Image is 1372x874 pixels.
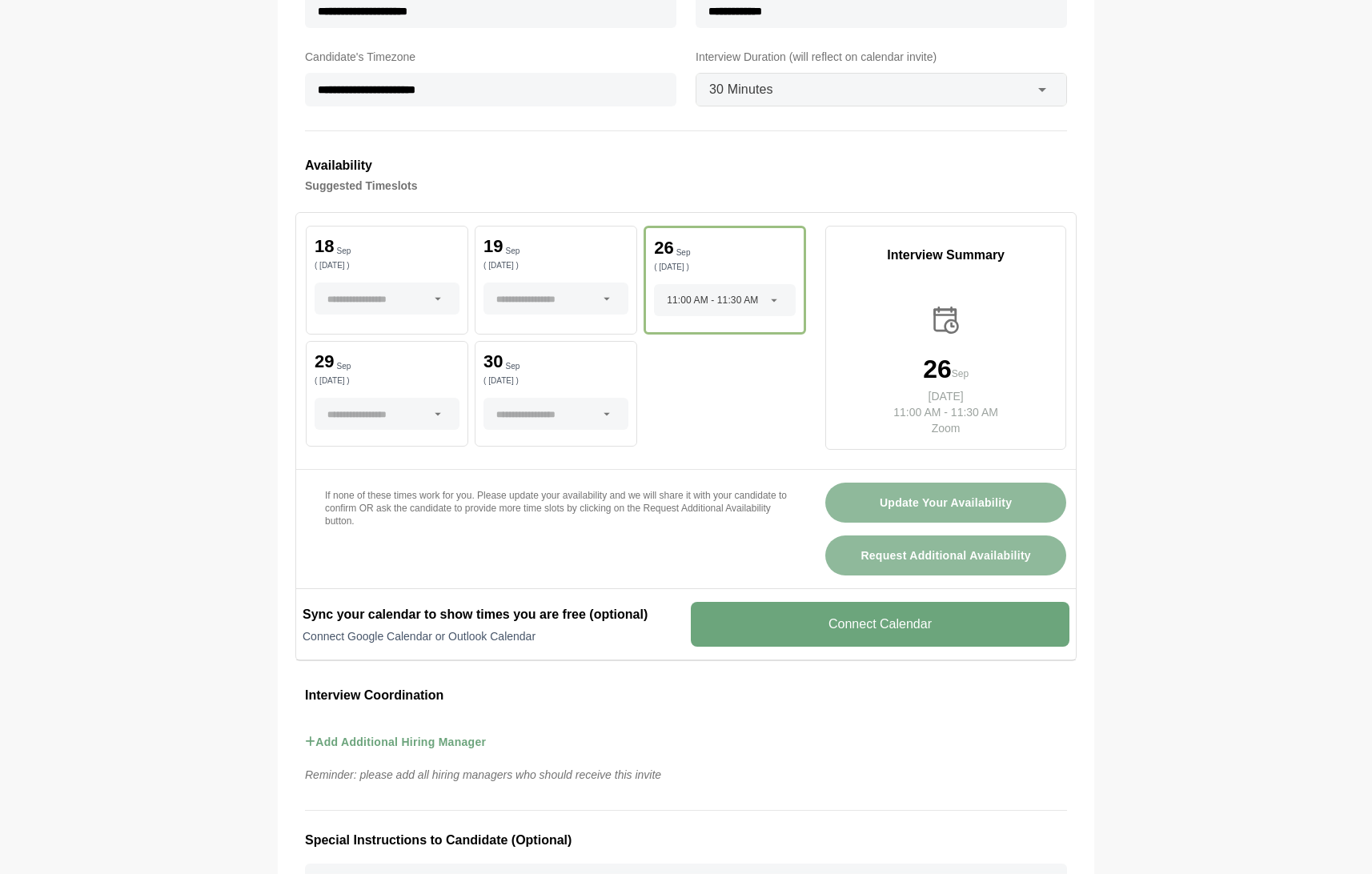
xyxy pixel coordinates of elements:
[881,388,1011,404] p: [DATE]
[303,628,681,644] p: Connect Google Calendar or Outlook Calendar
[676,249,691,257] p: Sep
[952,366,969,382] p: Sep
[483,238,503,255] p: 19
[826,246,1065,265] p: Interview Summary
[929,303,963,337] img: calender
[825,535,1066,575] button: Request Additional Availability
[336,363,351,371] p: Sep
[696,47,1067,66] label: Interview Duration (will reflect on calendar invite)
[305,719,486,765] button: Add Additional Hiring Manager
[295,765,1077,784] p: Reminder: please add all hiring managers who should receive this invite
[305,685,1067,706] h3: Interview Coordination
[506,247,520,255] p: Sep
[654,263,796,271] p: ( [DATE] )
[825,483,1066,523] button: Update Your Availability
[315,353,334,371] p: 29
[709,79,773,100] span: 30 Minutes
[667,284,758,316] span: 11:00 AM - 11:30 AM
[691,602,1069,647] v-button: Connect Calendar
[336,247,351,255] p: Sep
[325,489,787,527] p: If none of these times work for you. Please update your availability and we will share it with yo...
[305,47,676,66] label: Candidate's Timezone
[483,353,503,371] p: 30
[315,238,334,255] p: 18
[923,356,952,382] p: 26
[315,262,459,270] p: ( [DATE] )
[506,363,520,371] p: Sep
[881,404,1011,420] p: 11:00 AM - 11:30 AM
[483,262,628,270] p: ( [DATE] )
[305,176,1067,195] h4: Suggested Timeslots
[881,420,1011,436] p: Zoom
[483,377,628,385] p: ( [DATE] )
[654,239,673,257] p: 26
[305,155,1067,176] h3: Availability
[303,605,681,624] h2: Sync your calendar to show times you are free (optional)
[315,377,459,385] p: ( [DATE] )
[305,830,1067,851] h3: Special Instructions to Candidate (Optional)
